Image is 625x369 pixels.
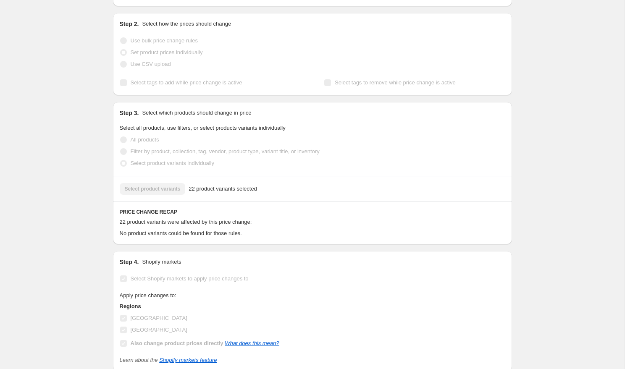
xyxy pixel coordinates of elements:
[131,136,159,143] span: All products
[131,160,214,166] span: Select product variants individually
[131,315,187,321] span: [GEOGRAPHIC_DATA]
[131,49,203,55] span: Set product prices individually
[131,37,198,44] span: Use bulk price change rules
[225,340,279,346] a: What does this mean?
[120,219,252,225] span: 22 product variants were affected by this price change:
[120,125,286,131] span: Select all products, use filters, or select products variants individually
[120,292,176,298] span: Apply price changes to:
[189,185,257,193] span: 22 product variants selected
[120,109,139,117] h2: Step 3.
[142,258,181,266] p: Shopify markets
[120,209,505,215] h6: PRICE CHANGE RECAP
[120,302,279,311] h3: Regions
[142,20,231,28] p: Select how the prices should change
[131,79,242,86] span: Select tags to add while price change is active
[335,79,456,86] span: Select tags to remove while price change is active
[131,327,187,333] span: [GEOGRAPHIC_DATA]
[120,258,139,266] h2: Step 4.
[131,61,171,67] span: Use CSV upload
[142,109,251,117] p: Select which products should change in price
[159,357,217,363] a: Shopify markets feature
[120,20,139,28] h2: Step 2.
[120,357,217,363] i: Learn about the
[131,148,320,154] span: Filter by product, collection, tag, vendor, product type, variant title, or inventory
[131,340,223,346] b: Also change product prices directly
[131,275,249,282] span: Select Shopify markets to apply price changes to
[120,230,242,236] span: No product variants could be found for those rules.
